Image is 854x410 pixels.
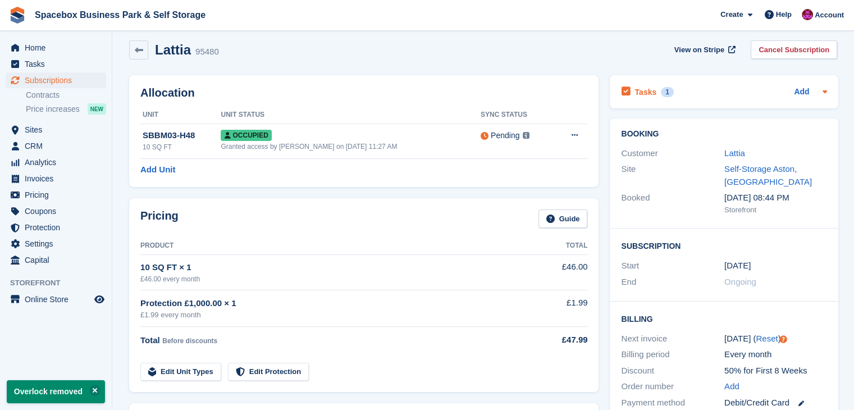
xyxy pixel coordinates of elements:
[523,132,529,139] img: icon-info-grey-7440780725fd019a000dd9b08b2336e03edf1995a4989e88bcd33f0948082b44.svg
[25,220,92,235] span: Protection
[815,10,844,21] span: Account
[6,236,106,252] a: menu
[674,44,724,56] span: View on Stripe
[140,297,528,310] div: Protection £1,000.00 × 1
[221,130,271,141] span: Occupied
[724,164,812,186] a: Self-Storage Aston, [GEOGRAPHIC_DATA]
[26,103,106,115] a: Price increases NEW
[6,138,106,154] a: menu
[724,397,828,409] div: Debit/Credit Card
[621,259,724,272] div: Start
[140,209,179,228] h2: Pricing
[528,290,588,327] td: £1.99
[195,45,219,58] div: 95480
[10,277,112,289] span: Storefront
[621,332,724,345] div: Next invoice
[528,254,588,290] td: £46.00
[140,309,528,321] div: £1.99 every month
[143,142,221,152] div: 10 SQ FT
[25,171,92,186] span: Invoices
[621,240,827,251] h2: Subscription
[25,138,92,154] span: CRM
[228,363,309,381] a: Edit Protection
[26,90,106,101] a: Contracts
[221,142,481,152] div: Granted access by [PERSON_NAME] on [DATE] 11:27 AM
[528,334,588,347] div: £47.99
[25,203,92,219] span: Coupons
[25,72,92,88] span: Subscriptions
[140,363,221,381] a: Edit Unit Types
[25,122,92,138] span: Sites
[7,380,105,403] p: Overlock removed
[491,130,519,142] div: Pending
[621,147,724,160] div: Customer
[9,7,26,24] img: stora-icon-8386f47178a22dfd0bd8f6a31ec36ba5ce8667c1dd55bd0f319d3a0aa187defe.svg
[6,171,106,186] a: menu
[621,380,724,393] div: Order number
[221,106,481,124] th: Unit Status
[724,348,828,361] div: Every month
[140,86,587,99] h2: Allocation
[6,203,106,219] a: menu
[621,276,724,289] div: End
[802,9,813,20] img: Shitika Balanath
[538,209,588,228] a: Guide
[25,291,92,307] span: Online Store
[634,87,656,97] h2: Tasks
[26,104,80,115] span: Price increases
[6,122,106,138] a: menu
[6,72,106,88] a: menu
[751,40,837,59] a: Cancel Subscription
[481,106,553,124] th: Sync Status
[30,6,210,24] a: Spacebox Business Park & Self Storage
[794,86,809,99] a: Add
[6,220,106,235] a: menu
[724,365,828,377] div: 50% for First 8 Weeks
[661,87,674,97] div: 1
[720,9,743,20] span: Create
[140,106,221,124] th: Unit
[6,252,106,268] a: menu
[162,337,217,345] span: Before discounts
[621,397,724,409] div: Payment method
[621,130,827,139] h2: Booking
[6,154,106,170] a: menu
[140,274,528,284] div: £46.00 every month
[724,148,745,158] a: Lattia
[25,236,92,252] span: Settings
[621,163,724,188] div: Site
[528,237,588,255] th: Total
[724,277,756,286] span: Ongoing
[25,154,92,170] span: Analytics
[724,332,828,345] div: [DATE] ( )
[143,129,221,142] div: SBBM03-H48
[140,335,160,345] span: Total
[756,334,778,343] a: Reset
[6,187,106,203] a: menu
[778,334,788,344] div: Tooltip anchor
[724,204,828,216] div: Storefront
[25,56,92,72] span: Tasks
[88,103,106,115] div: NEW
[670,40,738,59] a: View on Stripe
[155,42,191,57] h2: Lattia
[6,291,106,307] a: menu
[6,56,106,72] a: menu
[140,163,175,176] a: Add Unit
[724,192,828,204] div: [DATE] 08:44 PM
[621,313,827,324] h2: Billing
[140,261,528,274] div: 10 SQ FT × 1
[140,237,528,255] th: Product
[6,40,106,56] a: menu
[93,293,106,306] a: Preview store
[25,252,92,268] span: Capital
[25,40,92,56] span: Home
[25,187,92,203] span: Pricing
[621,348,724,361] div: Billing period
[776,9,792,20] span: Help
[621,365,724,377] div: Discount
[621,192,724,215] div: Booked
[724,259,751,272] time: 2025-07-15 23:00:00 UTC
[724,380,739,393] a: Add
